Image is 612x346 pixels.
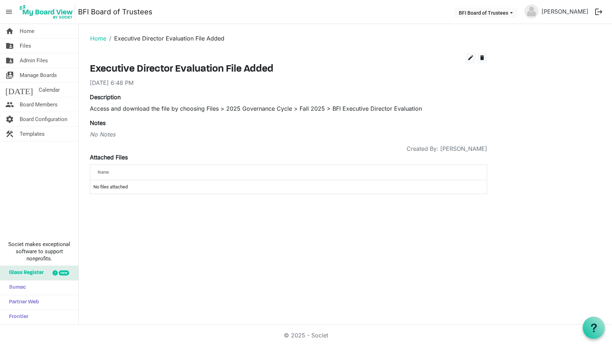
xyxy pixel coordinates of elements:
[479,54,485,61] span: delete
[90,119,106,127] label: Notes
[5,39,14,53] span: folder_shared
[90,63,487,76] h3: Executive Director Evaluation File Added
[20,97,58,112] span: Board Members
[5,83,33,97] span: [DATE]
[20,53,48,68] span: Admin Files
[454,8,518,18] button: BFI Board of Trustees dropdownbutton
[90,104,487,113] p: Access and download the file by choosing Files > 2025 Governance Cycle > Fall 2025 > BFI Executiv...
[20,112,67,126] span: Board Configuration
[5,266,44,280] span: Glass Register
[5,127,14,141] span: construction
[467,54,474,61] span: edit
[39,83,60,97] span: Calendar
[5,24,14,38] span: home
[18,3,75,21] img: My Board View Logo
[407,144,487,153] span: Created By: [PERSON_NAME]
[539,4,591,19] a: [PERSON_NAME]
[466,53,476,63] button: edit
[20,24,34,38] span: Home
[5,295,39,309] span: Partner Web
[90,35,106,42] a: Home
[106,34,224,43] li: Executive Director Evaluation File Added
[5,112,14,126] span: settings
[18,3,78,21] a: My Board View Logo
[591,4,606,19] button: logout
[2,5,16,19] span: menu
[90,93,121,101] label: Description
[59,270,69,275] div: new
[5,310,28,324] span: Frontier
[284,332,328,339] a: © 2025 - Societ
[5,68,14,82] span: switch_account
[3,241,75,262] span: Societ makes exceptional software to support nonprofits.
[90,180,487,194] td: No files attached
[5,53,14,68] span: folder_shared
[20,68,57,82] span: Manage Boards
[20,39,31,53] span: Files
[20,127,45,141] span: Templates
[78,5,152,19] a: BFI Board of Trustees
[477,53,487,63] button: delete
[98,170,109,175] span: Name
[90,130,487,139] div: No Notes
[524,4,539,19] img: no-profile-picture.svg
[90,153,128,162] label: Attached Files
[90,78,487,87] div: [DATE] 6:48 PM
[5,97,14,112] span: people
[5,280,26,295] span: Sumac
